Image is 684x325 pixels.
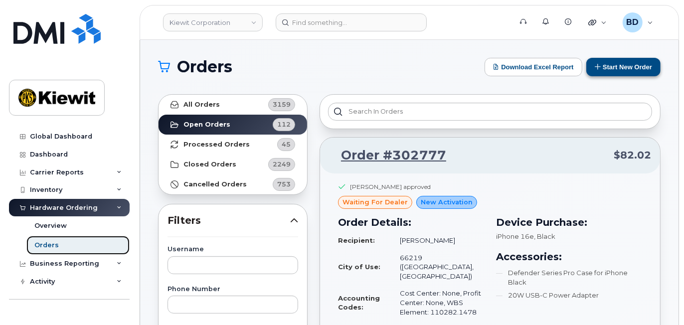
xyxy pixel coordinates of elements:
[328,103,652,121] input: Search in orders
[183,180,247,188] strong: Cancelled Orders
[183,101,220,109] strong: All Orders
[338,215,484,230] h3: Order Details:
[496,215,642,230] h3: Device Purchase:
[168,286,298,293] label: Phone Number
[273,160,291,169] span: 2249
[329,147,446,164] a: Order #302777
[159,174,307,194] a: Cancelled Orders753
[183,161,236,168] strong: Closed Orders
[277,120,291,129] span: 112
[614,148,651,162] span: $82.02
[282,140,291,149] span: 45
[338,236,375,244] strong: Recipient:
[159,95,307,115] a: All Orders3159
[534,232,555,240] span: , Black
[338,294,380,312] strong: Accounting Codes:
[586,58,661,76] button: Start New Order
[496,291,642,300] li: 20W USB-C Power Adapter
[159,135,307,155] a: Processed Orders45
[496,268,642,287] li: Defender Series Pro Case for iPhone Black
[496,249,642,264] h3: Accessories:
[273,100,291,109] span: 3159
[277,179,291,189] span: 753
[391,249,484,285] td: 66219 ([GEOGRAPHIC_DATA], [GEOGRAPHIC_DATA])
[168,213,290,228] span: Filters
[159,155,307,174] a: Closed Orders2249
[338,263,380,271] strong: City of Use:
[496,232,534,240] span: iPhone 16e
[183,141,250,149] strong: Processed Orders
[421,197,473,207] span: New Activation
[177,59,232,74] span: Orders
[485,58,582,76] button: Download Excel Report
[391,232,484,249] td: [PERSON_NAME]
[350,182,431,191] div: [PERSON_NAME] approved
[159,115,307,135] a: Open Orders112
[641,282,677,318] iframe: Messenger Launcher
[168,246,298,253] label: Username
[391,285,484,321] td: Cost Center: None, Profit Center: None, WBS Element: 110282.1478
[183,121,230,129] strong: Open Orders
[342,197,408,207] span: waiting for dealer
